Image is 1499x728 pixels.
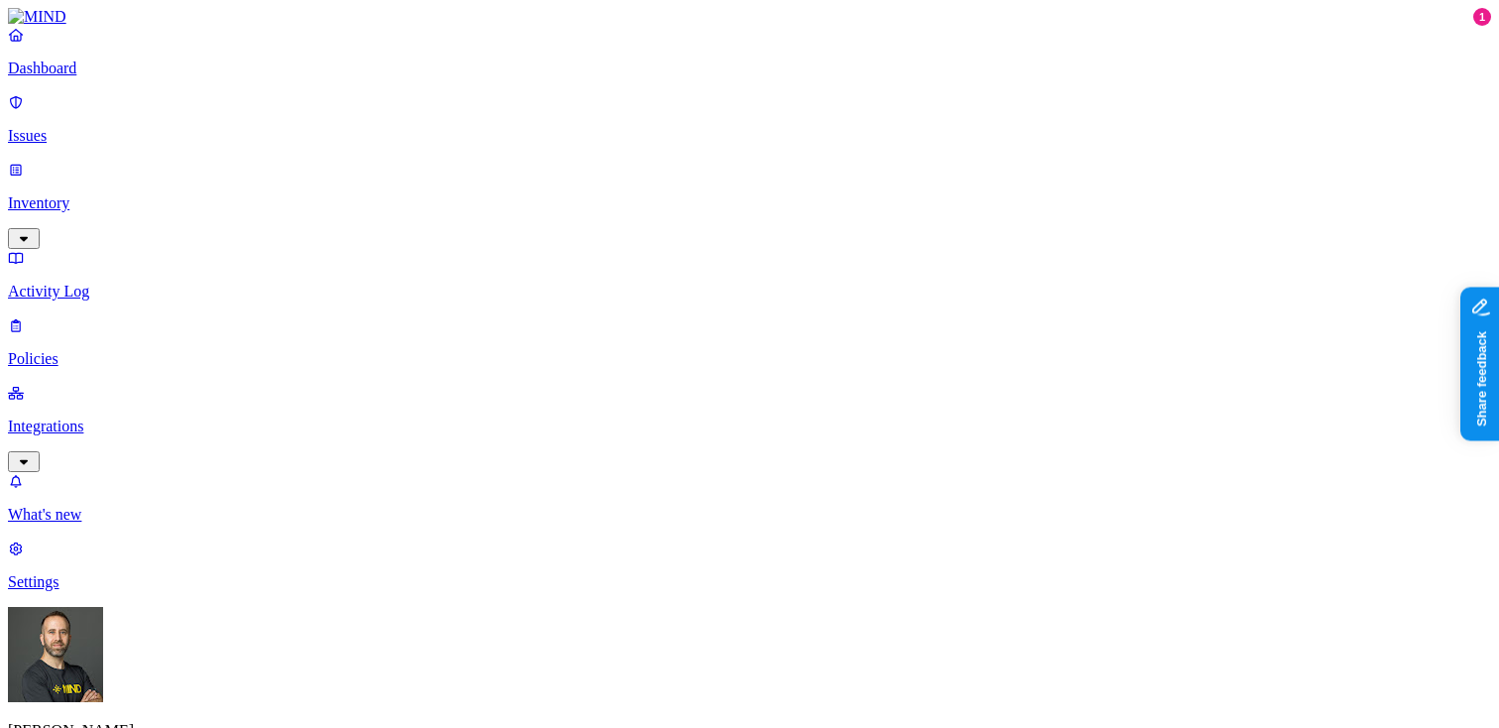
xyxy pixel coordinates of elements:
[8,573,1491,591] p: Settings
[8,8,1491,26] a: MIND
[8,93,1491,145] a: Issues
[8,127,1491,145] p: Issues
[8,472,1491,524] a: What's new
[8,8,66,26] img: MIND
[1473,8,1491,26] div: 1
[8,26,1491,77] a: Dashboard
[8,540,1491,591] a: Settings
[8,249,1491,301] a: Activity Log
[8,161,1491,246] a: Inventory
[8,60,1491,77] p: Dashboard
[8,607,103,702] img: Tom Mayblum
[8,316,1491,368] a: Policies
[8,283,1491,301] p: Activity Log
[8,350,1491,368] p: Policies
[8,418,1491,435] p: Integrations
[8,194,1491,212] p: Inventory
[8,506,1491,524] p: What's new
[8,384,1491,469] a: Integrations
